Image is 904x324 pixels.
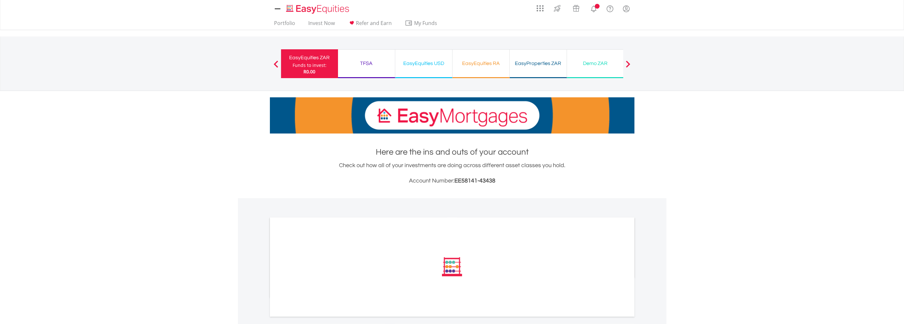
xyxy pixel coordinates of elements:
[571,59,620,68] div: Demo ZAR
[271,20,298,30] a: Portfolio
[456,59,506,68] div: EasyEquities RA
[571,3,581,13] img: vouchers-v2.svg
[537,5,544,12] img: grid-menu-icon.svg
[270,146,634,158] h1: Here are the ins and outs of your account
[514,59,563,68] div: EasyProperties ZAR
[285,4,352,14] img: EasyEquities_Logo.png
[567,2,586,13] a: Vouchers
[285,53,334,62] div: EasyEquities ZAR
[622,64,634,70] button: Next
[532,2,548,12] a: AppsGrid
[303,69,315,75] span: R0.00
[306,20,337,30] a: Invest Now
[552,3,562,13] img: thrive-v2.svg
[342,59,391,68] div: TFSA
[270,64,282,70] button: Previous
[586,2,602,14] a: Notifications
[345,20,394,30] a: Refer and Earn
[284,2,352,14] a: Home page
[293,62,326,69] div: Funds to invest:
[356,20,392,27] span: Refer and Earn
[399,59,448,68] div: EasyEquities USD
[270,97,634,134] img: EasyMortage Promotion Banner
[270,176,634,185] h3: Account Number:
[270,161,634,185] div: Check out how all of your investments are doing across different asset classes you hold.
[618,2,634,16] a: My Profile
[602,2,618,14] a: FAQ's and Support
[454,178,495,184] span: EE58141-43438
[405,19,447,27] span: My Funds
